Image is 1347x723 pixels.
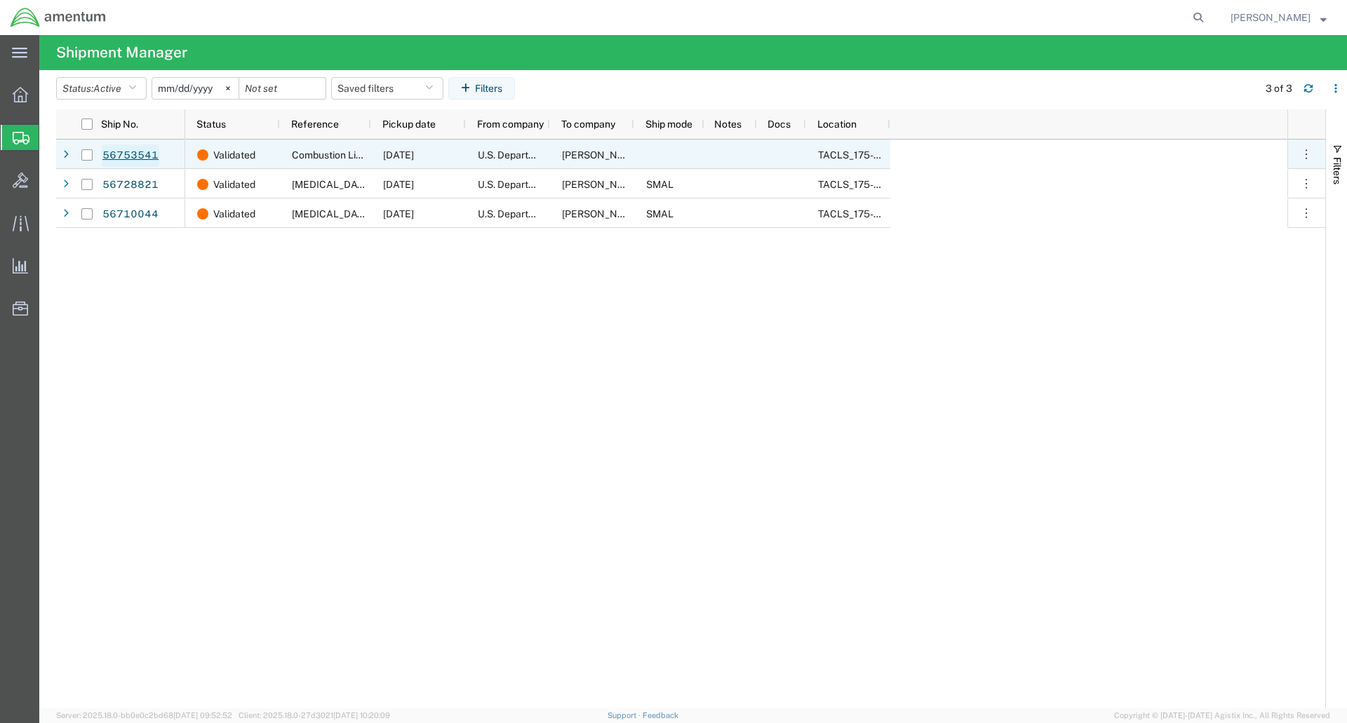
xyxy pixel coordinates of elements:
span: 09/09/2025 [383,179,414,190]
a: Support [608,711,643,719]
div: 3 of 3 [1266,81,1292,96]
span: Ship mode [645,119,692,130]
span: Reference [291,119,339,130]
span: Copyright © [DATE]-[DATE] Agistix Inc., All Rights Reserved [1114,710,1330,722]
a: Feedback [643,711,678,719]
span: TACLS_175-Ayase, JP [818,208,915,219]
span: Pickup date [382,119,436,130]
a: 56728821 [102,174,159,196]
span: Active [93,83,121,94]
span: U.S. Department of Defense [478,149,604,161]
span: TACLS_175-Ayase, JP [818,179,915,190]
span: Filters [1332,157,1343,184]
a: 56710044 [102,203,159,226]
input: Not set [239,78,326,99]
span: Pratt & Whitney Engine Services, Inc. [562,208,828,219]
a: 56753541 [102,144,159,167]
span: Client: 2025.18.0-27d3021 [239,711,390,719]
span: To company [561,119,615,130]
span: Status [196,119,226,130]
span: TACLS_175-Ayase, JP [818,149,915,161]
span: PCE-JC0319 - High Press. Turbine & Stator [292,179,540,190]
span: 09/09/2025 [383,208,414,219]
span: Combustion Liner [292,149,370,161]
span: Validated [213,199,255,229]
input: Not set [152,78,239,99]
span: From company [477,119,544,130]
span: U.S. Department of Defense [478,208,604,219]
button: [PERSON_NAME] [1230,9,1327,26]
span: [DATE] 10:20:09 [333,711,390,719]
span: Pratt & Whitney Engine Services, Inc. [562,179,828,190]
span: Docs [768,119,791,130]
button: Saved filters [331,77,443,100]
span: SMAL [646,208,673,219]
span: Pratt & Whitney Engine Services, Inc. [562,149,828,161]
button: Filters [448,77,515,100]
span: U.S. Department of Defense [478,179,604,190]
span: [DATE] 09:52:52 [173,711,232,719]
span: Notes [714,119,742,130]
h4: Shipment Manager [56,35,187,70]
span: Server: 2025.18.0-bb0e0c2bd68 [56,711,232,719]
span: Validated [213,140,255,170]
span: Ship No. [101,119,138,130]
button: Status:Active [56,77,147,100]
span: Validated [213,170,255,199]
span: SMAL [646,179,673,190]
span: Location [817,119,857,130]
span: PCE-JC0319 - High Press. Turbine & Stator [292,208,540,219]
img: logo [10,7,107,28]
span: Joshua Keller [1231,10,1311,25]
span: 09/09/2025 [383,149,414,161]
